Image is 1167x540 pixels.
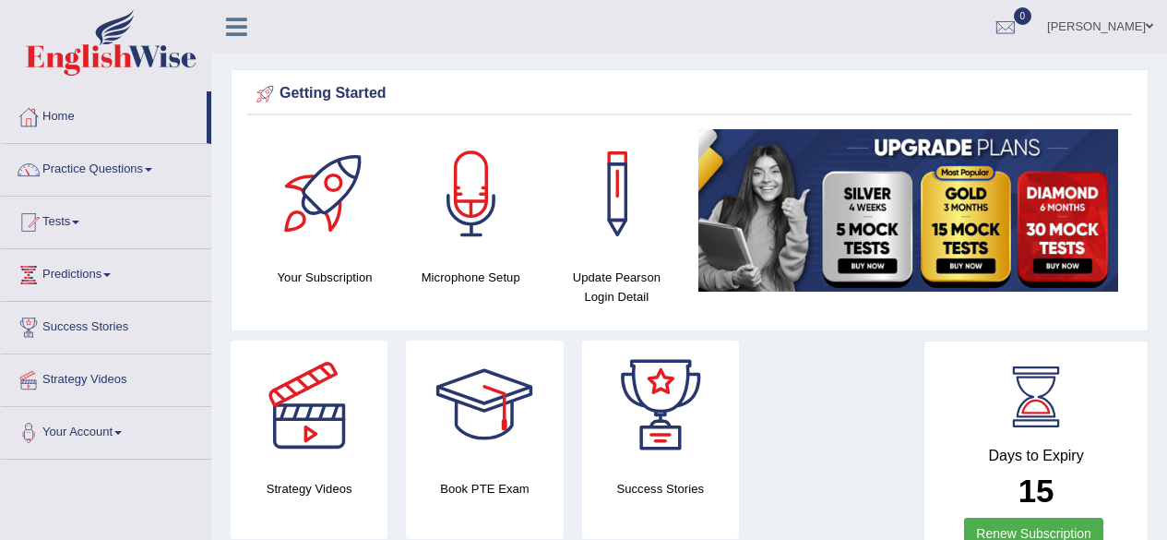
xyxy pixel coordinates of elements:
a: Success Stories [1,302,211,348]
a: Strategy Videos [1,354,211,401]
span: 0 [1014,7,1032,25]
a: Home [1,91,207,138]
a: Practice Questions [1,144,211,190]
b: 15 [1018,473,1054,509]
h4: Strategy Videos [231,479,387,498]
h4: Book PTE Exam [406,479,563,498]
h4: Microphone Setup [407,268,534,287]
a: Tests [1,197,211,243]
a: Predictions [1,249,211,295]
h4: Success Stories [582,479,739,498]
h4: Update Pearson Login Detail [553,268,680,306]
div: Getting Started [252,80,1127,108]
img: small5.jpg [698,129,1118,292]
h4: Days to Expiry [945,448,1127,464]
a: Your Account [1,407,211,453]
h4: Your Subscription [261,268,388,287]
